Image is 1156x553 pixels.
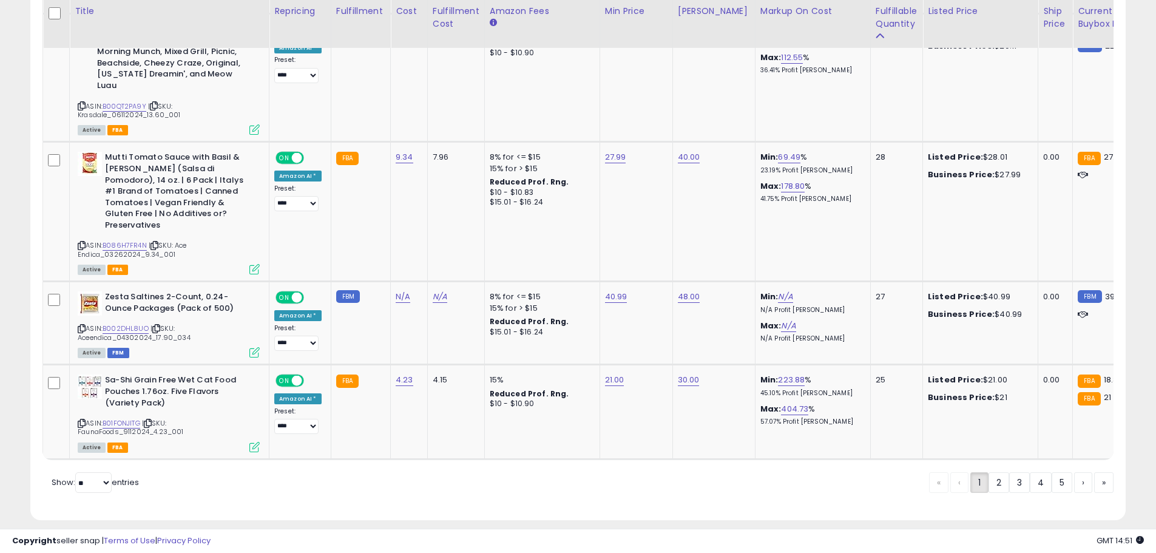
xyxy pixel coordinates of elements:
div: $10 - $10.83 [490,188,590,198]
p: N/A Profit [PERSON_NAME] [760,334,861,343]
div: Fulfillable Quantity [876,5,918,30]
a: Terms of Use [104,535,155,546]
div: ASIN: [78,291,260,356]
span: 21 [1104,392,1111,403]
small: Amazon Fees. [490,18,497,29]
span: FBA [107,265,128,275]
img: 519xhV4TBtL._SL40_.jpg [78,375,102,399]
div: $40.99 [928,291,1029,302]
a: 40.00 [678,151,700,163]
a: B002DHL8UO [103,324,149,334]
b: Sa-Shi Grain Free Wet Cat Food Pouches 1.76oz. Five Flavors (Variety Pack) [105,375,252,412]
b: Min: [760,374,779,385]
div: Title [75,5,264,18]
div: Amazon AI * [274,393,322,404]
div: Preset: [274,185,322,212]
div: % [760,181,861,203]
b: Reduced Prof. Rng. [490,316,569,327]
small: FBA [1078,152,1100,165]
a: N/A [781,320,796,332]
a: B01FONJITG [103,418,140,429]
div: 15% [490,375,590,385]
div: 28 [876,152,913,163]
b: Reduced Prof. Rng. [490,177,569,187]
span: | SKU: Aceendica_04302024_17.90_034 [78,324,191,342]
div: Repricing [274,5,326,18]
div: Markup on Cost [760,5,865,18]
div: $21 [928,392,1029,403]
p: 45.10% Profit [PERSON_NAME] [760,389,861,398]
a: 2 [989,472,1009,493]
div: Amazon Fees [490,5,595,18]
div: 27 [876,291,913,302]
div: [PERSON_NAME] [678,5,750,18]
div: Min Price [605,5,668,18]
b: Min: [760,151,779,163]
a: 40.99 [605,291,627,303]
div: Amazon AI * [274,171,322,182]
a: 4.23 [396,374,413,386]
a: 48.00 [678,291,700,303]
span: All listings currently available for purchase on Amazon [78,348,106,358]
a: 1 [970,472,989,493]
div: $28.01 [928,152,1029,163]
div: Ship Price [1043,5,1067,30]
span: 2025-08-17 14:51 GMT [1097,535,1144,546]
div: 25 [876,375,913,385]
small: FBA [1078,392,1100,405]
div: % [760,375,861,397]
span: 27.99 [1104,151,1125,163]
div: 8% for <= $15 [490,152,590,163]
b: Reduced Prof. Rng. [490,388,569,399]
a: 223.88 [778,374,805,386]
p: 57.07% Profit [PERSON_NAME] [760,418,861,426]
b: Listed Price: [928,374,983,385]
a: 178.80 [781,180,805,192]
span: OFF [302,293,322,303]
div: $27.99 [928,169,1029,180]
a: 30.00 [678,374,700,386]
div: 0.00 [1043,291,1063,302]
small: FBM [336,290,360,303]
div: $40.99 [928,309,1029,320]
span: › [1082,477,1084,489]
div: seller snap | | [12,535,211,547]
div: 7.96 [433,152,475,163]
a: 3 [1009,472,1030,493]
span: All listings currently available for purchase on Amazon [78,125,106,135]
div: $10 - $10.90 [490,48,590,58]
div: $10 - $10.90 [490,399,590,409]
span: All listings currently available for purchase on Amazon [78,443,106,453]
a: 404.73 [781,403,808,415]
p: 41.75% Profit [PERSON_NAME] [760,195,861,203]
div: $15.01 - $16.24 [490,327,590,338]
div: Cost [396,5,422,18]
div: % [760,152,861,174]
div: ASIN: [78,375,260,451]
img: 51J76bxvkEL._SL40_.jpg [78,291,102,316]
div: Current Buybox Price [1078,5,1140,30]
img: 51b0W2RUwrL._SL40_.jpg [78,152,102,176]
span: ON [277,153,292,163]
span: All listings currently available for purchase on Amazon [78,265,106,275]
a: B00QT2PA9Y [103,101,146,112]
div: Preset: [274,56,322,83]
div: 4.15 [433,375,475,385]
b: Max: [760,320,782,331]
strong: Copyright [12,535,56,546]
a: 5 [1052,472,1072,493]
div: Amazon AI * [274,310,322,321]
span: | SKU: FaunaFoods_9112024_4.23_001 [78,418,184,436]
b: Min: [760,291,779,302]
a: 27.99 [605,151,626,163]
div: 0.00 [1043,375,1063,385]
a: N/A [433,291,447,303]
a: 4 [1030,472,1052,493]
small: FBM [1078,290,1101,303]
span: 18.32 [1104,374,1123,385]
b: Business Price: [928,392,995,403]
div: 0.00 [1043,152,1063,163]
b: Friskies Party Mix Crunch Variety Pack (9 Flavors) - Wild West, Morning Munch, Mixed Grill, Picni... [97,24,245,94]
div: Fulfillment [336,5,385,18]
a: 69.49 [778,151,800,163]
